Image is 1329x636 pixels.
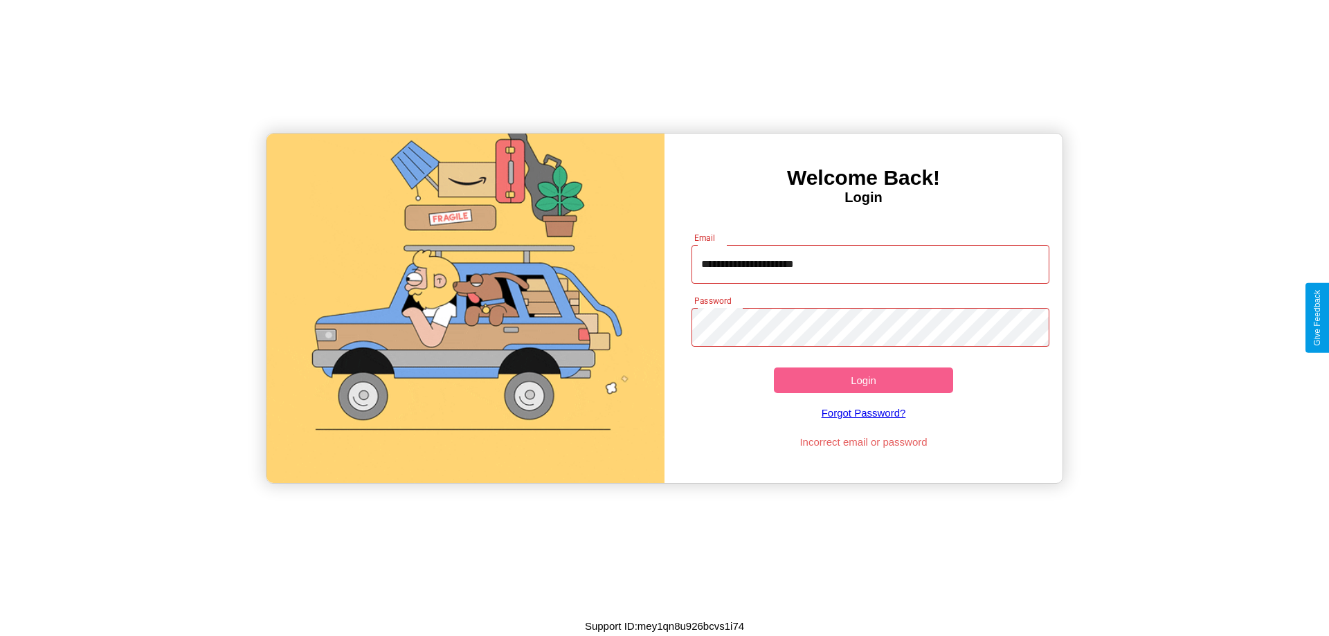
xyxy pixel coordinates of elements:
[774,367,953,393] button: Login
[266,134,664,483] img: gif
[685,433,1043,451] p: Incorrect email or password
[694,232,716,244] label: Email
[585,617,744,635] p: Support ID: mey1qn8u926bcvs1i74
[1312,290,1322,346] div: Give Feedback
[664,190,1063,206] h4: Login
[694,295,731,307] label: Password
[685,393,1043,433] a: Forgot Password?
[664,166,1063,190] h3: Welcome Back!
